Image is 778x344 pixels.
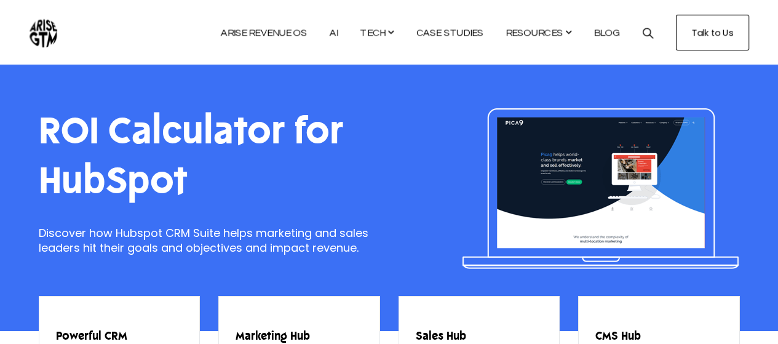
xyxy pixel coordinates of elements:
[319,6,349,59] a: AI
[676,15,749,50] a: Talk to Us
[416,329,543,343] h4: Sales Hub
[39,108,380,207] h1: ROI Calculator for HubSpot
[583,6,632,59] a: BLOG
[494,6,583,59] a: RESOURCES
[210,6,319,59] a: ARISE REVENUE OS
[405,6,494,59] a: CASE STUDIES
[30,17,57,47] img: ARISE GTM logo
[506,25,563,40] span: RESOURCES
[236,329,363,343] h4: Marketing Hub
[595,329,723,343] h4: CMS Hub
[39,226,380,255] p: Discover how Hubspot CRM Suite helps marketing and sales leaders hit their goals and objectives a...
[349,6,406,59] a: TECH
[462,108,739,269] img: Describe your image
[56,329,183,343] h4: Powerful CRM
[360,25,386,40] span: TECH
